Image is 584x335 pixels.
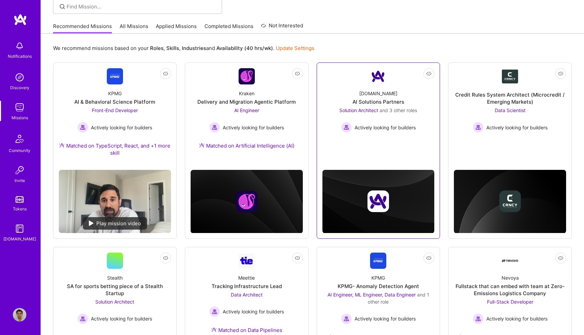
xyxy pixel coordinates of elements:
div: Stealth [107,274,123,281]
a: User Avatar [11,308,28,321]
img: Actively looking for builders [473,122,484,133]
div: Tokens [13,205,27,212]
div: KPMG [108,90,122,97]
img: Company logo [236,191,258,212]
img: Company logo [499,190,521,212]
img: cover [454,170,566,233]
i: icon EyeClosed [295,255,300,261]
div: Invite [15,177,25,184]
img: teamwork [13,101,26,114]
img: logo [14,14,27,26]
div: AI & Behavioral Science Platform [74,98,155,105]
img: Company Logo [502,253,518,269]
img: Ateam Purple Icon [199,143,204,148]
img: Company Logo [239,68,255,84]
b: Industries [182,45,206,51]
div: KPMG [371,274,385,281]
div: KPMG- Anomaly Detection Agent [338,283,419,290]
i: icon EyeClosed [558,255,563,261]
i: icon SearchGrey [58,3,66,10]
i: icon EyeClosed [163,71,168,76]
b: Roles [150,45,164,51]
div: Matched on Artificial Intelligence (AI) [199,142,294,149]
div: Missions [11,114,28,121]
div: AI Solutions Partners [352,98,404,105]
img: Actively looking for builders [341,313,352,324]
img: Actively looking for builders [209,122,220,133]
div: [DOMAIN_NAME] [3,235,36,242]
img: Invite [13,163,26,177]
span: Actively looking for builders [223,308,284,315]
span: Data Scientist [495,107,526,113]
div: Discovery [10,84,29,91]
img: Company Logo [502,70,518,83]
img: Company Logo [370,253,386,269]
div: Kraken [239,90,254,97]
img: Actively looking for builders [77,122,88,133]
span: Actively looking for builders [355,124,416,131]
a: Company LogoKPMGAI & Behavioral Science PlatformFront-End Developer Actively looking for builders... [59,68,171,164]
b: Availability (40 hrs/wk) [216,45,273,51]
img: play [89,221,94,226]
span: and 3 other roles [380,107,417,113]
span: Data Architect [231,292,263,298]
a: Applied Missions [156,23,197,34]
span: Actively looking for builders [223,124,284,131]
a: Not Interested [261,22,303,34]
span: Actively looking for builders [486,124,547,131]
a: Company LogoKrakenDelivery and Migration Agentic PlatformAI Engineer Actively looking for builder... [191,68,303,157]
a: Update Settings [276,45,314,51]
a: Completed Missions [204,23,253,34]
span: AI Engineer, ML Engineer, Data Engineer [327,292,416,298]
span: Solution Architect [95,299,134,305]
img: guide book [13,222,26,235]
span: Front-End Developer [92,107,138,113]
img: Actively looking for builders [341,122,352,133]
img: Company logo [367,190,389,212]
div: Tracking Infrastructure Lead [212,283,282,290]
span: Actively looking for builders [355,315,416,322]
div: Fullstack that can embed with team at Zero-Emissions Logistics Company [454,283,566,297]
span: Actively looking for builders [91,315,152,322]
p: We recommend missions based on your , , and . [53,45,314,52]
i: icon EyeClosed [426,255,432,261]
i: icon EyeClosed [558,71,563,76]
div: SA for sports betting piece of a Stealth Startup [59,283,171,297]
a: Company Logo[DOMAIN_NAME]AI Solutions PartnersSolution Architect and 3 other rolesActively lookin... [322,68,435,148]
div: [DOMAIN_NAME] [359,90,397,97]
img: Company Logo [370,68,386,84]
img: Actively looking for builders [209,306,220,317]
span: Actively looking for builders [91,124,152,131]
div: Credit Rules System Architect (Microcredit / Emerging Markets) [454,91,566,105]
div: Meettie [238,274,255,281]
div: Community [9,147,30,154]
img: Actively looking for builders [77,313,88,324]
img: User Avatar [13,308,26,321]
span: and 1 other role [368,292,429,305]
img: Company Logo [239,253,255,268]
img: No Mission [59,170,171,233]
img: Community [11,131,28,147]
a: All Missions [120,23,148,34]
div: Matched on TypeScript, React, and +1 more skill [59,142,171,156]
div: Matched on Data Pipelines [211,327,282,334]
img: discovery [13,71,26,84]
img: tokens [16,196,24,203]
i: icon EyeClosed [426,71,432,76]
div: Play mission video [83,217,147,230]
div: Nevoya [502,274,519,281]
input: Find Mission... [67,3,217,10]
i: icon EyeClosed [295,71,300,76]
div: Delivery and Migration Agentic Platform [197,98,296,105]
span: Full-Stack Developer [487,299,533,305]
i: icon EyeClosed [163,255,168,261]
img: bell [13,39,26,53]
img: Ateam Purple Icon [211,327,217,332]
span: AI Engineer [234,107,259,113]
img: cover [322,170,435,233]
img: Actively looking for builders [473,313,484,324]
a: Company LogoCredit Rules System Architect (Microcredit / Emerging Markets)Data Scientist Actively... [454,68,566,148]
span: Solution Architect [339,107,378,113]
img: Company Logo [107,68,123,84]
img: Ateam Purple Icon [59,143,65,148]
